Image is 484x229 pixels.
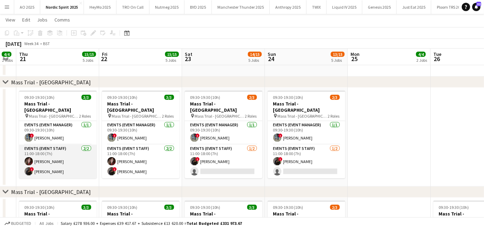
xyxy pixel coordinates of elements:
[349,55,360,63] span: 25
[416,52,426,57] span: 4/4
[113,134,117,138] span: !
[102,145,180,178] app-card-role: Events (Event Staff)2/211:00-18:00 (7h)[PERSON_NAME]![PERSON_NAME]
[112,113,162,119] span: Mass Trial - [GEOGRAPHIC_DATA]
[11,188,91,195] div: Mass Trial - [GEOGRAPHIC_DATA]
[38,221,55,226] span: All jobs
[101,55,107,63] span: 22
[37,17,47,23] span: Jobs
[107,95,138,100] span: 09:30-19:30 (10h)
[187,221,242,226] span: Total Budgeted £331 973.67
[273,95,303,100] span: 09:30-19:30 (10h)
[245,113,257,119] span: 2 Roles
[196,134,200,138] span: !
[102,211,180,223] h3: Mass Trial - [GEOGRAPHIC_DATA] OSM
[18,55,28,63] span: 21
[29,113,79,119] span: Mass Trial - [GEOGRAPHIC_DATA]
[248,58,261,63] div: 5 Jobs
[22,17,30,23] span: Edit
[14,0,40,14] button: AO 2025
[34,15,50,24] a: Jobs
[102,101,180,113] h3: Mass Trial - [GEOGRAPHIC_DATA]
[185,91,262,178] app-job-card: 09:30-19:30 (10h)2/3Mass Trial - [GEOGRAPHIC_DATA] Mass Trial - [GEOGRAPHIC_DATA]2 RolesEvents (E...
[416,58,427,63] div: 2 Jobs
[268,51,276,57] span: Sun
[196,157,200,161] span: !
[278,113,328,119] span: Mass Trial - [GEOGRAPHIC_DATA]
[116,0,149,14] button: TRO On Call
[19,91,97,178] app-job-card: 09:30-19:30 (10h)3/3Mass Trial - [GEOGRAPHIC_DATA] Mass Trial - [GEOGRAPHIC_DATA]2 RolesEvents (E...
[107,205,138,210] span: 09:30-19:30 (10h)
[19,121,97,145] app-card-role: Events (Event Manager)1/109:30-19:30 (10h)![PERSON_NAME]
[268,145,345,178] app-card-role: Events (Event Staff)1/211:00-18:00 (7h)![PERSON_NAME]
[11,79,91,86] div: Mass Trial - [GEOGRAPHIC_DATA]
[19,51,28,57] span: Thu
[212,0,270,14] button: Manchester Thunder 2025
[328,113,340,119] span: 2 Roles
[25,95,55,100] span: 09:30-19:30 (10h)
[82,52,96,57] span: 15/15
[19,15,33,24] a: Edit
[268,91,345,178] app-job-card: 09:30-19:30 (10h)2/3Mass Trial - [GEOGRAPHIC_DATA] Mass Trial - [GEOGRAPHIC_DATA]2 RolesEvents (E...
[351,51,360,57] span: Mon
[331,58,344,63] div: 5 Jobs
[2,58,13,63] div: 2 Jobs
[185,101,262,113] h3: Mass Trial - [GEOGRAPHIC_DATA]
[61,221,242,226] div: Salary £278 936.00 + Expenses £39 417.67 + Subsistence £13 620.00 =
[30,167,34,171] span: !
[185,145,262,178] app-card-role: Events (Event Staff)1/211:00-18:00 (7h)![PERSON_NAME]
[165,52,179,57] span: 15/15
[102,121,180,145] app-card-role: Events (Event Manager)1/109:30-19:30 (10h)![PERSON_NAME]
[431,0,470,14] button: Ploom TRS 2025
[164,95,174,100] span: 3/3
[2,52,11,57] span: 4/4
[102,51,107,57] span: Fri
[3,15,18,24] a: View
[113,167,117,171] span: !
[306,0,327,14] button: TWIX
[19,211,97,223] h3: Mass Trial - [GEOGRAPHIC_DATA] OSM
[278,157,283,161] span: !
[23,41,40,46] span: Week 34
[6,17,15,23] span: View
[54,17,70,23] span: Comms
[278,134,283,138] span: !
[6,40,21,47] div: [DATE]
[184,0,212,14] button: BYD 2025
[190,95,221,100] span: 09:30-19:30 (10h)
[248,52,262,57] span: 14/15
[270,0,306,14] button: Anthropy 2025
[432,55,441,63] span: 26
[327,0,362,14] button: Liquid IV 2025
[268,211,345,223] h3: Mass Trial - [GEOGRAPHIC_DATA] OSM
[185,211,262,223] h3: Mass Trial - [GEOGRAPHIC_DATA] OSM
[330,95,340,100] span: 2/3
[40,0,84,14] button: Nordic Spirit 2025
[433,51,441,57] span: Tue
[52,15,73,24] a: Comms
[195,113,245,119] span: Mass Trial - [GEOGRAPHIC_DATA]
[247,205,257,210] span: 3/3
[165,58,179,63] div: 5 Jobs
[330,205,340,210] span: 2/3
[268,101,345,113] h3: Mass Trial - [GEOGRAPHIC_DATA]
[439,205,469,210] span: 09:30-19:30 (10h)
[102,91,180,178] app-job-card: 09:30-19:30 (10h)3/3Mass Trial - [GEOGRAPHIC_DATA] Mass Trial - [GEOGRAPHIC_DATA]2 RolesEvents (E...
[273,205,303,210] span: 09:30-19:30 (10h)
[247,95,257,100] span: 2/3
[268,121,345,145] app-card-role: Events (Event Manager)1/109:30-19:30 (10h)![PERSON_NAME]
[362,0,397,14] button: Genesis 2025
[397,0,431,14] button: Just Eat 2025
[84,0,116,14] button: HeyMo 2025
[43,41,50,46] div: BST
[149,0,184,14] button: Nutmeg 2025
[164,205,174,210] span: 3/3
[30,134,34,138] span: !
[79,113,91,119] span: 2 Roles
[3,220,32,227] button: Budgeted
[185,121,262,145] app-card-role: Events (Event Manager)1/109:30-19:30 (10h)![PERSON_NAME]
[19,101,97,113] h3: Mass Trial - [GEOGRAPHIC_DATA]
